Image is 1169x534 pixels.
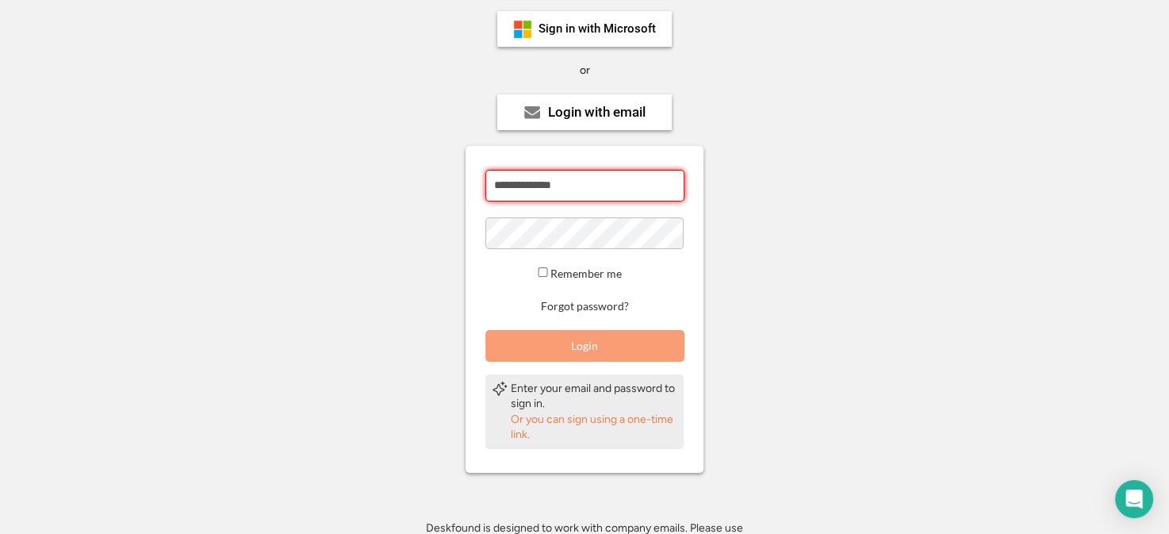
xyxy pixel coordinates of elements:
div: Open Intercom Messenger [1115,480,1153,518]
img: ms-symbollockup_mssymbol_19.png [513,20,532,39]
button: Login [485,330,684,362]
div: Login with email [548,106,646,119]
div: Enter your email and password to sign in. [511,381,677,412]
div: Or you can sign using a one-time link. [511,412,677,443]
button: Forgot password? [539,299,631,314]
label: Remember me [550,266,622,279]
div: or [580,63,590,79]
div: Sign in with Microsoft [539,23,656,35]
